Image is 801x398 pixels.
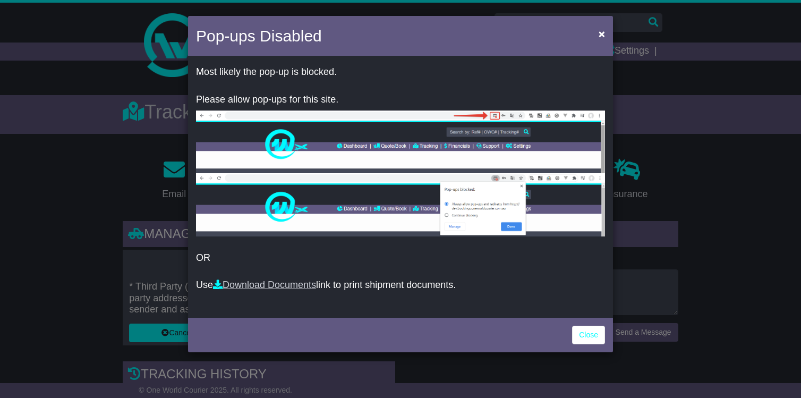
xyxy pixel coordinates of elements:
[196,94,605,106] p: Please allow pop-ups for this site.
[196,111,605,173] img: allow-popup-1.png
[188,58,613,315] div: OR
[196,280,605,291] p: Use link to print shipment documents.
[593,23,610,45] button: Close
[572,326,605,344] a: Close
[196,173,605,236] img: allow-popup-2.png
[196,24,322,48] h4: Pop-ups Disabled
[599,28,605,40] span: ×
[196,66,605,78] p: Most likely the pop-up is blocked.
[213,280,316,290] a: Download Documents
